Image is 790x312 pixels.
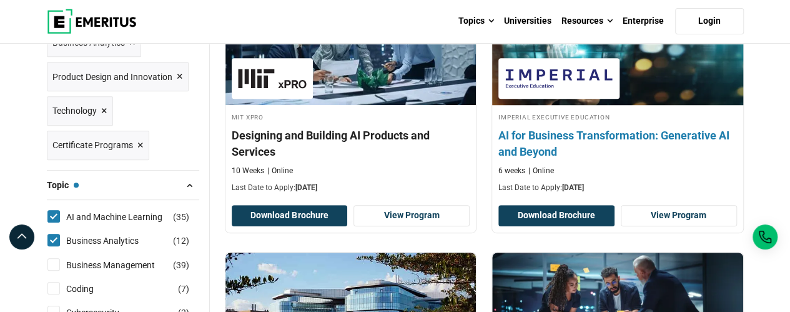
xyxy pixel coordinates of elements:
[66,234,164,248] a: Business Analytics
[353,205,470,226] a: View Program
[562,183,584,192] span: [DATE]
[66,282,119,296] a: Coding
[232,128,470,159] h4: Designing and Building AI Products and Services
[47,62,189,91] a: Product Design and Innovation ×
[498,128,737,159] h4: AI for Business Transformation: Generative AI and Beyond
[66,210,187,224] a: AI and Machine Learning
[505,64,613,93] img: Imperial Executive Education
[173,234,189,248] span: ( )
[498,183,737,193] p: Last Date to Apply:
[232,205,348,226] button: Download Brochure
[238,64,307,93] img: MIT xPRO
[232,183,470,193] p: Last Date to Apply:
[498,166,525,176] p: 6 weeks
[47,176,199,194] button: Topic
[181,284,186,294] span: 7
[137,136,144,154] span: ×
[267,166,293,176] p: Online
[52,138,133,152] span: Certificate Programs
[101,102,107,120] span: ×
[173,258,189,272] span: ( )
[498,205,615,226] button: Download Brochure
[52,104,97,118] span: Technology
[675,8,744,34] a: Login
[528,166,554,176] p: Online
[176,212,186,222] span: 35
[52,70,172,84] span: Product Design and Innovation
[47,131,149,160] a: Certificate Programs ×
[295,183,317,192] span: [DATE]
[176,236,186,246] span: 12
[232,111,470,122] h4: MIT xPRO
[47,96,113,126] a: Technology ×
[178,282,189,296] span: ( )
[66,258,180,272] a: Business Management
[621,205,737,226] a: View Program
[177,68,183,86] span: ×
[47,178,79,192] span: Topic
[498,111,737,122] h4: Imperial Executive Education
[176,260,186,270] span: 39
[232,166,264,176] p: 10 Weeks
[173,210,189,224] span: ( )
